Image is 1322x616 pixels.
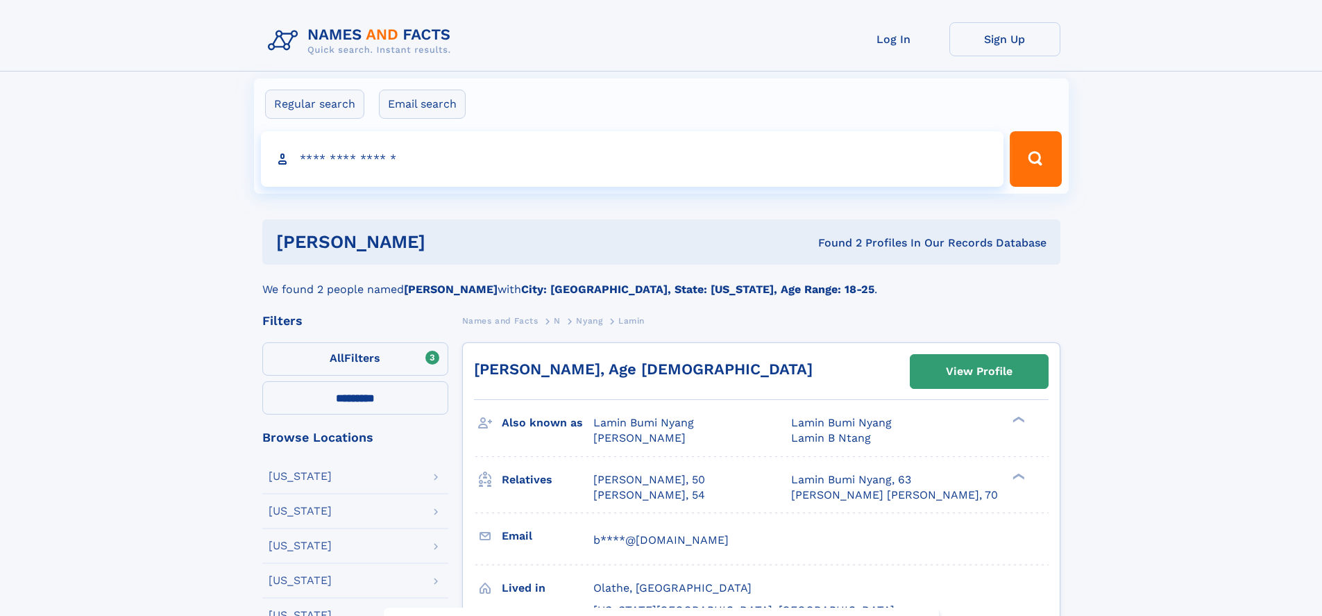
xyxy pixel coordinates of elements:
a: [PERSON_NAME], 54 [593,488,705,503]
div: View Profile [946,356,1012,388]
h3: Email [502,524,593,548]
div: ❯ [1009,472,1026,481]
h3: Lived in [502,576,593,600]
span: [PERSON_NAME] [593,431,686,444]
div: [US_STATE] [269,471,332,482]
a: N [554,312,561,329]
span: All [330,351,344,365]
span: Lamin Bumi Nyang [593,416,694,429]
a: Names and Facts [462,312,539,329]
h3: Also known as [502,411,593,435]
a: View Profile [910,355,1048,388]
a: [PERSON_NAME], Age [DEMOGRAPHIC_DATA] [474,360,813,378]
h3: Relatives [502,468,593,492]
h1: [PERSON_NAME] [276,233,622,251]
div: We found 2 people named with . [262,265,1060,298]
a: Nyang [576,312,602,329]
label: Email search [379,90,466,119]
a: Lamin Bumi Nyang, 63 [791,472,911,488]
input: search input [261,131,1004,187]
a: Sign Up [949,22,1060,56]
div: Browse Locations [262,431,448,444]
div: ❯ [1009,415,1026,424]
span: Lamin [618,316,645,326]
b: City: [GEOGRAPHIC_DATA], State: [US_STATE], Age Range: 18-25 [521,283,874,296]
b: [PERSON_NAME] [404,283,498,296]
div: [US_STATE] [269,540,332,551]
div: [US_STATE] [269,506,332,517]
button: Search Button [1010,131,1061,187]
div: Found 2 Profiles In Our Records Database [622,235,1046,251]
span: Lamin Bumi Nyang [791,416,892,429]
a: Log In [838,22,949,56]
span: N [554,316,561,326]
label: Regular search [265,90,364,119]
span: Nyang [576,316,602,326]
a: [PERSON_NAME], 50 [593,472,705,488]
a: [PERSON_NAME] [PERSON_NAME], 70 [791,488,998,503]
span: Olathe, [GEOGRAPHIC_DATA] [593,581,752,594]
label: Filters [262,342,448,376]
span: Lamin B Ntang [791,431,871,444]
div: [US_STATE] [269,575,332,586]
div: Filters [262,315,448,327]
img: Logo Names and Facts [262,22,462,60]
